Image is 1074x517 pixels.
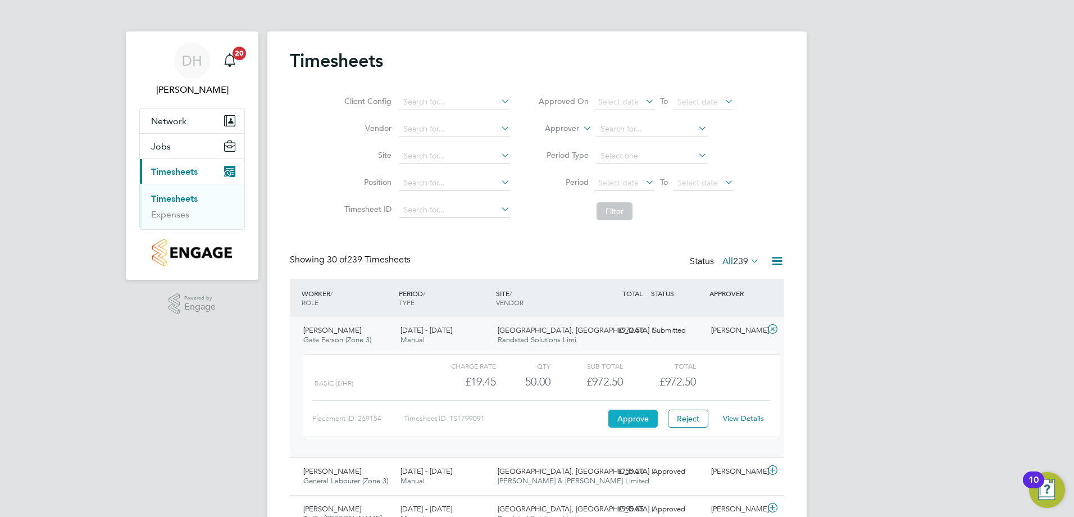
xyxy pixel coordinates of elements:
[707,462,765,481] div: [PERSON_NAME]
[529,123,579,134] label: Approver
[341,96,392,106] label: Client Config
[550,359,623,373] div: Sub Total
[723,414,764,423] a: View Details
[139,239,245,266] a: Go to home page
[597,121,707,137] input: Search for...
[677,97,718,107] span: Select date
[303,504,361,514] span: [PERSON_NAME]
[139,43,245,97] a: DH[PERSON_NAME]
[659,375,696,388] span: £972.50
[184,293,216,303] span: Powered by
[622,289,643,298] span: TOTAL
[597,148,707,164] input: Select one
[315,379,353,387] span: Basic (£/HR)
[327,254,347,265] span: 30 of
[140,108,244,133] button: Network
[509,289,512,298] span: /
[399,121,510,137] input: Search for...
[312,410,404,428] div: Placement ID: 269154
[538,150,589,160] label: Period Type
[126,31,258,280] nav: Main navigation
[424,359,496,373] div: Charge rate
[330,289,333,298] span: /
[140,134,244,158] button: Jobs
[399,94,510,110] input: Search for...
[302,298,318,307] span: ROLE
[648,462,707,481] div: Approved
[598,178,639,188] span: Select date
[648,283,707,303] div: STATUS
[590,462,648,481] div: £755.20
[341,150,392,160] label: Site
[290,49,383,72] h2: Timesheets
[668,410,708,428] button: Reject
[1029,480,1039,495] div: 10
[151,166,198,177] span: Timesheets
[399,298,415,307] span: TYPE
[399,175,510,191] input: Search for...
[401,466,452,476] span: [DATE] - [DATE]
[1029,472,1065,508] button: Open Resource Center, 10 new notifications
[152,239,231,266] img: countryside-properties-logo-retina.png
[151,209,189,220] a: Expenses
[299,283,396,312] div: WORKER
[341,204,392,214] label: Timesheet ID
[423,289,425,298] span: /
[424,373,496,391] div: £19.45
[219,43,241,79] a: 20
[303,325,361,335] span: [PERSON_NAME]
[151,193,198,204] a: Timesheets
[597,202,632,220] button: Filter
[657,94,671,108] span: To
[733,256,748,267] span: 239
[182,53,202,68] span: DH
[396,283,493,312] div: PERIOD
[139,83,245,97] span: Darren Humphrey
[493,283,590,312] div: SITE
[498,476,649,486] span: [PERSON_NAME] & [PERSON_NAME] Limited
[290,254,413,266] div: Showing
[140,159,244,184] button: Timesheets
[169,293,216,315] a: Powered byEngage
[538,96,589,106] label: Approved On
[151,141,171,152] span: Jobs
[707,283,765,303] div: APPROVER
[184,302,216,312] span: Engage
[341,177,392,187] label: Position
[303,335,371,344] span: Gate Person (Zone 3)
[496,359,550,373] div: QTY
[399,148,510,164] input: Search for...
[623,359,695,373] div: Total
[598,97,639,107] span: Select date
[303,466,361,476] span: [PERSON_NAME]
[590,321,648,340] div: £972.50
[401,504,452,514] span: [DATE] - [DATE]
[677,178,718,188] span: Select date
[608,410,658,428] button: Approve
[498,504,661,514] span: [GEOGRAPHIC_DATA], [GEOGRAPHIC_DATA] (…
[707,321,765,340] div: [PERSON_NAME]
[303,476,388,486] span: General Labourer (Zone 3)
[498,325,661,335] span: [GEOGRAPHIC_DATA], [GEOGRAPHIC_DATA] (…
[550,373,623,391] div: £972.50
[399,202,510,218] input: Search for...
[401,325,452,335] span: [DATE] - [DATE]
[657,175,671,189] span: To
[538,177,589,187] label: Period
[401,476,425,486] span: Manual
[401,335,425,344] span: Manual
[498,466,661,476] span: [GEOGRAPHIC_DATA], [GEOGRAPHIC_DATA] (…
[140,184,244,229] div: Timesheets
[341,123,392,133] label: Vendor
[722,256,759,267] label: All
[498,335,584,344] span: Randstad Solutions Limi…
[496,298,524,307] span: VENDOR
[690,254,762,270] div: Status
[648,321,707,340] div: Submitted
[327,254,411,265] span: 239 Timesheets
[233,47,246,60] span: 20
[151,116,186,126] span: Network
[496,373,550,391] div: 50.00
[404,410,606,428] div: Timesheet ID: TS1799091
